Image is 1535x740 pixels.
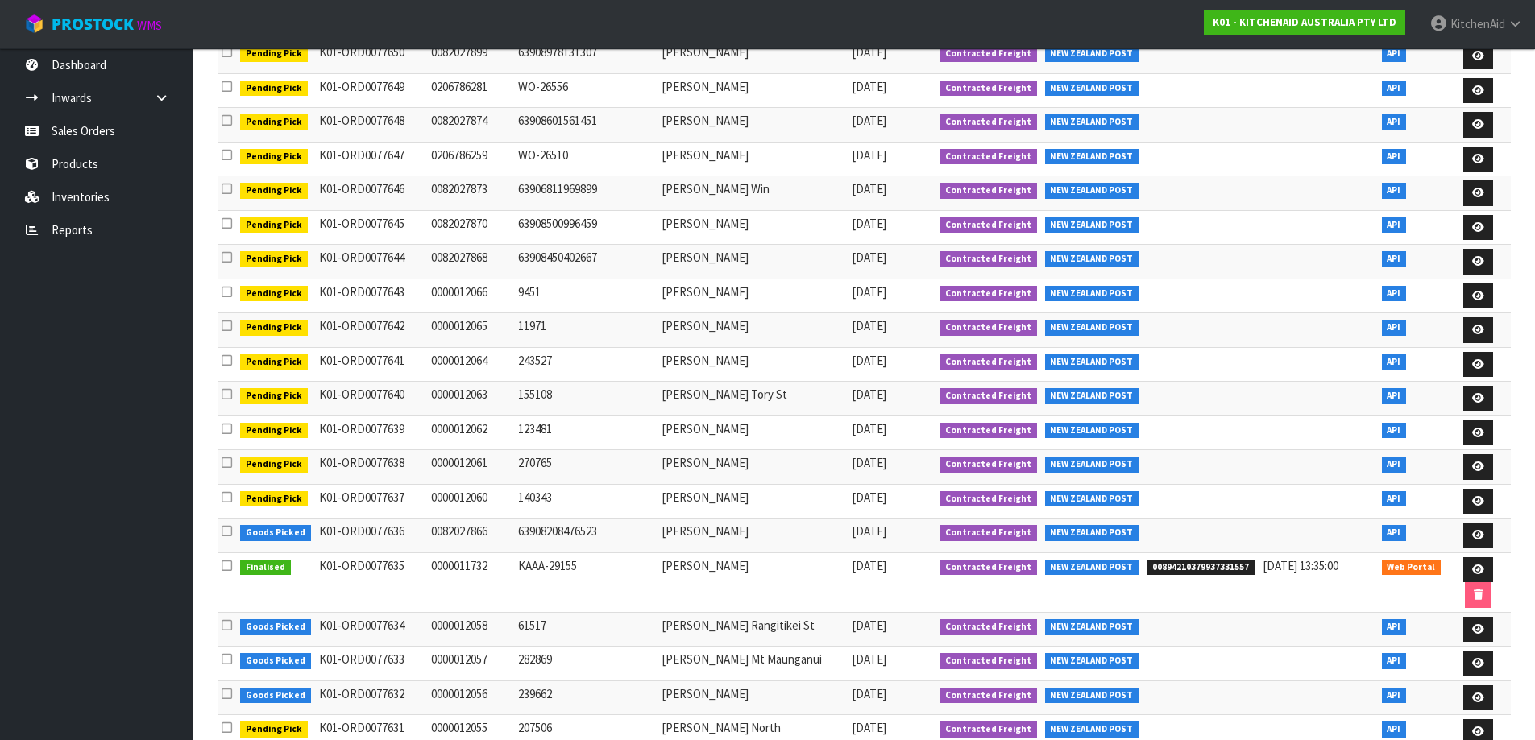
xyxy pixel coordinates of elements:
[514,142,658,176] td: WO-26510
[852,353,886,368] span: [DATE]
[852,216,886,231] span: [DATE]
[852,651,886,667] span: [DATE]
[1045,286,1139,302] span: NEW ZEALAND POST
[852,181,886,196] span: [DATE]
[315,313,428,348] td: K01-ORD0077642
[1382,251,1407,267] span: API
[940,560,1037,576] span: Contracted Freight
[240,423,308,439] span: Pending Pick
[52,14,134,35] span: ProStock
[940,183,1037,199] span: Contracted Freight
[240,149,308,165] span: Pending Pick
[427,519,514,553] td: 0082027866
[427,39,514,74] td: 0082027899
[315,210,428,245] td: K01-ORD0077645
[315,519,428,553] td: K01-ORD0077636
[315,450,428,485] td: K01-ORD0077638
[315,680,428,715] td: K01-ORD0077632
[1382,354,1407,370] span: API
[1382,217,1407,234] span: API
[1382,149,1407,165] span: API
[24,14,44,34] img: cube-alt.png
[240,114,308,130] span: Pending Pick
[940,619,1037,635] span: Contracted Freight
[1382,560,1442,576] span: Web Portal
[514,176,658,211] td: 63906811969899
[514,108,658,143] td: 63908601561451
[658,612,848,647] td: [PERSON_NAME] Rangitikei St
[658,108,848,143] td: [PERSON_NAME]
[1045,183,1139,199] span: NEW ZEALAND POST
[658,347,848,382] td: [PERSON_NAME]
[427,382,514,416] td: 0000012063
[427,176,514,211] td: 0082027873
[852,686,886,701] span: [DATE]
[240,560,291,576] span: Finalised
[514,680,658,715] td: 239662
[1450,16,1505,31] span: KitchenAid
[514,39,658,74] td: 63908978131307
[852,147,886,163] span: [DATE]
[240,491,308,507] span: Pending Pick
[315,39,428,74] td: K01-ORD0077650
[1045,619,1139,635] span: NEW ZEALAND POST
[1147,560,1255,576] span: 00894210379937331557
[1045,354,1139,370] span: NEW ZEALAND POST
[1263,558,1338,573] span: [DATE] 13:35:00
[1045,491,1139,507] span: NEW ZEALAND POST
[1045,388,1139,404] span: NEW ZEALAND POST
[940,457,1037,473] span: Contracted Freight
[658,313,848,348] td: [PERSON_NAME]
[658,519,848,553] td: [PERSON_NAME]
[1382,183,1407,199] span: API
[315,176,428,211] td: K01-ORD0077646
[427,484,514,519] td: 0000012060
[1045,81,1139,97] span: NEW ZEALAND POST
[1045,46,1139,62] span: NEW ZEALAND POST
[427,347,514,382] td: 0000012064
[658,39,848,74] td: [PERSON_NAME]
[427,450,514,485] td: 0000012061
[658,680,848,715] td: [PERSON_NAME]
[1045,423,1139,439] span: NEW ZEALAND POST
[852,618,886,633] span: [DATE]
[514,313,658,348] td: 11971
[658,647,848,681] td: [PERSON_NAME] Mt Maunganui
[1045,217,1139,234] span: NEW ZEALAND POST
[427,612,514,647] td: 0000012058
[940,688,1037,704] span: Contracted Freight
[852,490,886,505] span: [DATE]
[240,251,308,267] span: Pending Pick
[852,387,886,402] span: [DATE]
[1382,619,1407,635] span: API
[427,210,514,245] td: 0082027870
[427,647,514,681] td: 0000012057
[852,113,886,128] span: [DATE]
[315,73,428,108] td: K01-ORD0077649
[240,183,308,199] span: Pending Pick
[514,552,658,612] td: KAAA-29155
[658,279,848,313] td: [PERSON_NAME]
[315,484,428,519] td: K01-ORD0077637
[658,210,848,245] td: [PERSON_NAME]
[1382,320,1407,336] span: API
[940,217,1037,234] span: Contracted Freight
[240,653,311,669] span: Goods Picked
[1382,653,1407,669] span: API
[940,491,1037,507] span: Contracted Freight
[240,388,308,404] span: Pending Pick
[852,523,886,539] span: [DATE]
[852,318,886,333] span: [DATE]
[940,388,1037,404] span: Contracted Freight
[240,619,311,635] span: Goods Picked
[137,18,162,33] small: WMS
[1045,653,1139,669] span: NEW ZEALAND POST
[427,552,514,612] td: 0000011732
[1382,491,1407,507] span: API
[315,647,428,681] td: K01-ORD0077633
[240,457,308,473] span: Pending Pick
[852,558,886,573] span: [DATE]
[427,73,514,108] td: 0206786281
[315,382,428,416] td: K01-ORD0077640
[852,421,886,436] span: [DATE]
